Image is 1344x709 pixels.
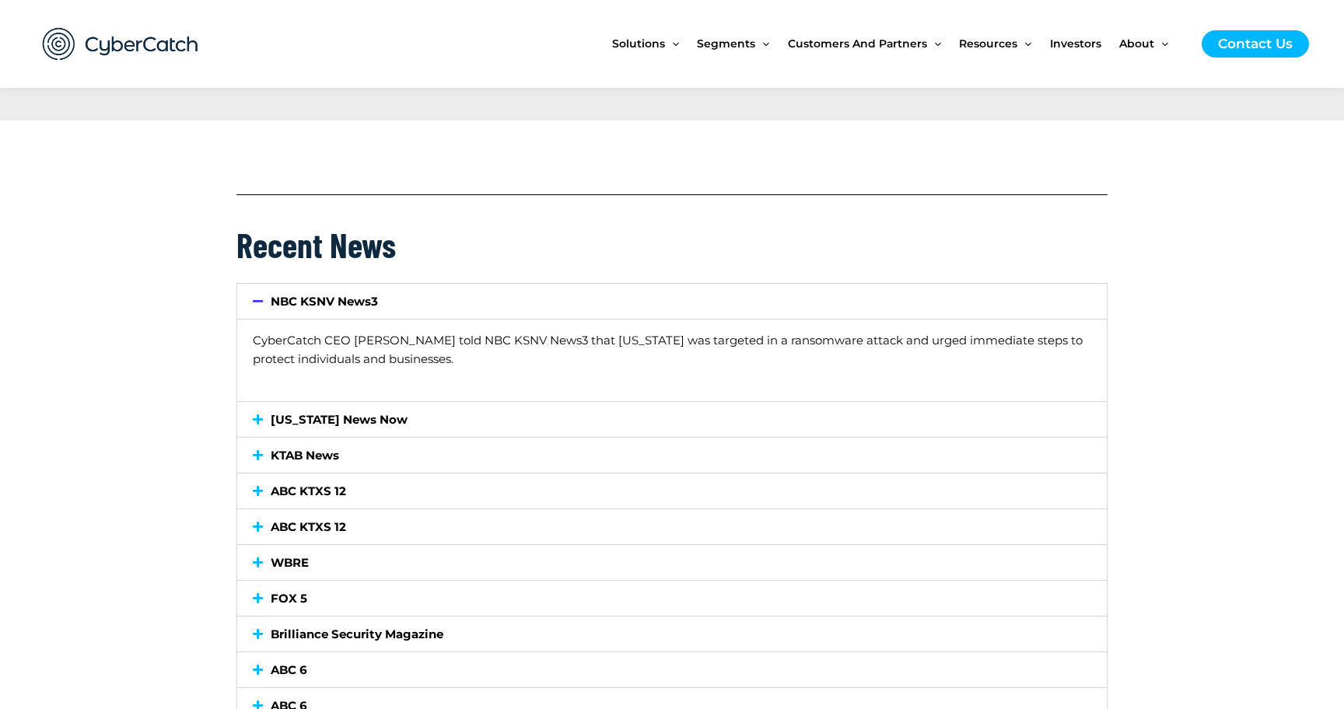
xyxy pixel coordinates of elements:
[271,555,309,570] a: WBRE
[697,11,755,76] span: Segments
[1202,30,1309,58] a: Contact Us
[665,11,679,76] span: Menu Toggle
[927,11,941,76] span: Menu Toggle
[271,662,307,677] a: ABC 6
[271,448,339,463] a: KTAB News
[1050,11,1101,76] span: Investors
[788,11,927,76] span: Customers and Partners
[755,11,769,76] span: Menu Toggle
[271,591,307,606] a: FOX 5
[1154,11,1168,76] span: Menu Toggle
[959,11,1017,76] span: Resources
[271,484,346,498] a: ABC KTXS 12
[1017,11,1031,76] span: Menu Toggle
[236,222,1108,267] h2: Recent News
[612,11,665,76] span: Solutions
[1119,11,1154,76] span: About
[1050,11,1119,76] a: Investors
[27,12,214,76] img: CyberCatch
[612,11,1186,76] nav: Site Navigation: New Main Menu
[271,519,346,534] a: ABC KTXS 12
[253,333,1083,367] a: CyberCatch CEO [PERSON_NAME] told NBC KSNV News3 that [US_STATE] was targeted in a ransomware att...
[271,627,443,641] a: Brilliance Security Magazine
[271,294,378,309] a: NBC KSNV News3
[271,412,408,427] a: [US_STATE] News Now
